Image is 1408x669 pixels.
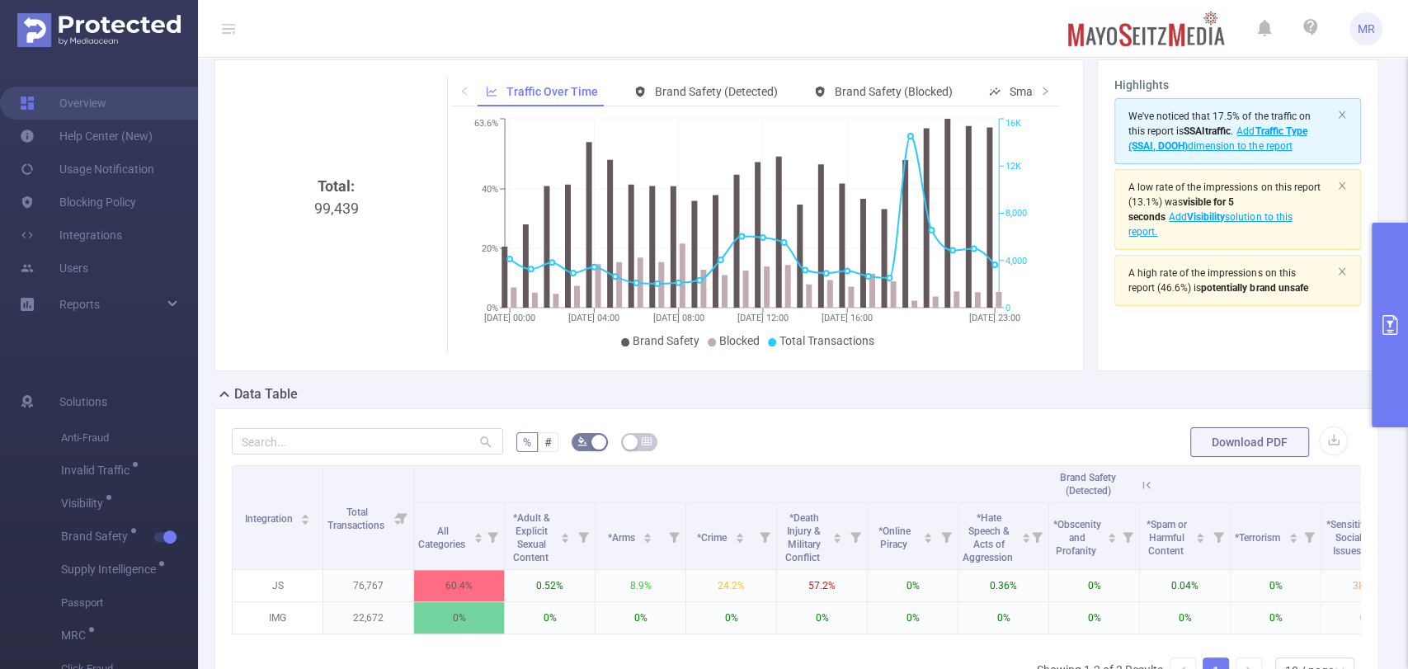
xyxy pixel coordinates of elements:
[1187,211,1225,223] b: Visibility
[1358,12,1375,45] span: MR
[1114,77,1361,94] h3: Highlights
[1337,266,1347,276] i: icon: close
[59,298,100,311] span: Reports
[1140,570,1230,601] p: 0.04%
[20,219,122,252] a: Integrations
[1128,211,1292,238] span: Add solution to this report.
[1231,570,1321,601] p: 0%
[779,334,874,347] span: Total Transactions
[561,530,570,535] i: icon: caret-up
[833,536,842,541] i: icon: caret-down
[923,530,933,540] div: Sort
[596,570,685,601] p: 8.9%
[323,570,413,601] p: 76,767
[697,532,729,544] span: *Crime
[737,313,789,323] tspan: [DATE] 12:00
[1021,536,1030,541] i: icon: caret-down
[505,602,595,634] p: 0%
[20,252,88,285] a: Users
[482,184,498,195] tspan: 40%
[1201,282,1307,294] b: potentially brand unsafe
[323,602,413,634] p: 22,672
[1040,86,1050,96] i: icon: right
[20,120,153,153] a: Help Center (New)
[1207,503,1230,569] i: Filter menu
[474,119,498,130] tspan: 63.6%
[20,153,154,186] a: Usage Notification
[958,602,1048,634] p: 0%
[459,86,469,96] i: icon: left
[1297,503,1321,569] i: Filter menu
[633,334,699,347] span: Brand Safety
[1005,209,1027,219] tspan: 8,000
[832,530,842,540] div: Sort
[1005,119,1021,130] tspan: 16K
[969,313,1020,323] tspan: [DATE] 23:00
[835,85,953,98] span: Brand Safety (Blocked)
[561,536,570,541] i: icon: caret-down
[1049,570,1139,601] p: 0%
[1190,427,1309,457] button: Download PDF
[777,602,867,634] p: 0%
[486,86,497,97] i: icon: line-chart
[719,334,760,347] span: Blocked
[414,602,504,634] p: 0%
[473,536,483,541] i: icon: caret-down
[958,570,1048,601] p: 0.36%
[735,530,745,540] div: Sort
[1337,106,1347,124] button: icon: close
[753,503,776,569] i: Filter menu
[318,177,355,195] b: Total:
[1128,267,1307,294] span: (46.6%)
[61,497,109,509] span: Visibility
[544,436,552,449] span: #
[642,436,652,446] i: icon: table
[1288,530,1297,535] i: icon: caret-up
[1021,530,1031,540] div: Sort
[473,530,483,540] div: Sort
[1005,161,1021,172] tspan: 12K
[785,512,822,563] span: *Death Injury & Military Conflict
[1337,177,1347,195] button: icon: close
[238,175,434,452] div: 99,439
[1288,530,1298,540] div: Sort
[484,313,535,323] tspan: [DATE] 00:00
[487,303,498,313] tspan: 0%
[300,511,310,521] div: Sort
[233,570,323,601] p: JS
[868,570,958,601] p: 0%
[568,313,619,323] tspan: [DATE] 04:00
[1060,472,1116,497] span: Brand Safety (Detected)
[473,530,483,535] i: icon: caret-up
[59,288,100,321] a: Reports
[686,570,776,601] p: 24.2%
[1196,536,1205,541] i: icon: caret-down
[924,530,933,535] i: icon: caret-up
[482,243,498,254] tspan: 20%
[1010,85,1074,98] span: Smart Agent
[1005,256,1027,266] tspan: 4,000
[662,503,685,569] i: Filter menu
[1128,111,1310,152] span: We've noticed that 17.5% of the traffic on this report is .
[1326,519,1370,557] span: *Sensitive Social Issues
[1107,530,1117,540] div: Sort
[61,464,135,476] span: Invalid Traffic
[1147,519,1187,557] span: *Spam or Harmful Content
[924,536,933,541] i: icon: caret-down
[1128,181,1320,193] span: A low rate of the impressions on this report
[572,503,595,569] i: Filter menu
[868,602,958,634] p: 0%
[61,422,198,455] span: Anti-Fraud
[418,525,468,550] span: All Categories
[1288,536,1297,541] i: icon: caret-down
[963,512,1015,563] span: *Hate Speech & Acts of Aggression
[245,513,295,525] span: Integration
[833,530,842,535] i: icon: caret-up
[233,602,323,634] p: IMG
[59,385,107,418] span: Solutions
[414,570,504,601] p: 60.4%
[878,525,911,550] span: *Online Piracy
[513,512,551,563] span: *Adult & Explicit Sexual Content
[735,530,744,535] i: icon: caret-up
[1005,303,1010,313] tspan: 0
